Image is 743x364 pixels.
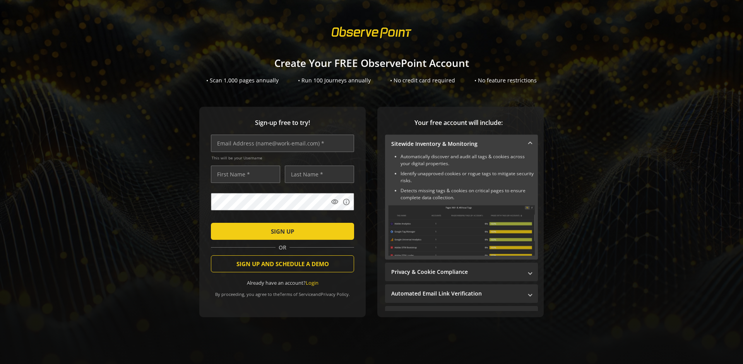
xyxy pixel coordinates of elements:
[211,223,354,240] button: SIGN UP
[211,118,354,127] span: Sign-up free to try!
[391,290,522,297] mat-panel-title: Automated Email Link Verification
[401,153,535,167] li: Automatically discover and audit all tags & cookies across your digital properties.
[401,187,535,201] li: Detects missing tags & cookies on critical pages to ensure complete data collection.
[211,286,354,297] div: By proceeding, you agree to the and .
[391,268,522,276] mat-panel-title: Privacy & Cookie Compliance
[271,224,294,238] span: SIGN UP
[212,155,354,161] span: This will be your Username
[321,291,349,297] a: Privacy Policy
[306,279,318,286] a: Login
[390,77,455,84] div: • No credit card required
[285,166,354,183] input: Last Name *
[276,244,289,251] span: OR
[298,77,371,84] div: • Run 100 Journeys annually
[391,140,522,148] mat-panel-title: Sitewide Inventory & Monitoring
[211,135,354,152] input: Email Address (name@work-email.com) *
[385,263,538,281] mat-expansion-panel-header: Privacy & Cookie Compliance
[385,118,532,127] span: Your free account will include:
[385,284,538,303] mat-expansion-panel-header: Automated Email Link Verification
[385,135,538,153] mat-expansion-panel-header: Sitewide Inventory & Monitoring
[385,153,538,260] div: Sitewide Inventory & Monitoring
[236,257,329,271] span: SIGN UP AND SCHEDULE A DEMO
[474,77,537,84] div: • No feature restrictions
[211,166,280,183] input: First Name *
[388,205,535,256] img: Sitewide Inventory & Monitoring
[385,306,538,325] mat-expansion-panel-header: Performance Monitoring with Web Vitals
[211,279,354,287] div: Already have an account?
[280,291,313,297] a: Terms of Service
[401,170,535,184] li: Identify unapproved cookies or rogue tags to mitigate security risks.
[331,198,339,206] mat-icon: visibility
[206,77,279,84] div: • Scan 1,000 pages annually
[342,198,350,206] mat-icon: info
[211,255,354,272] button: SIGN UP AND SCHEDULE A DEMO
